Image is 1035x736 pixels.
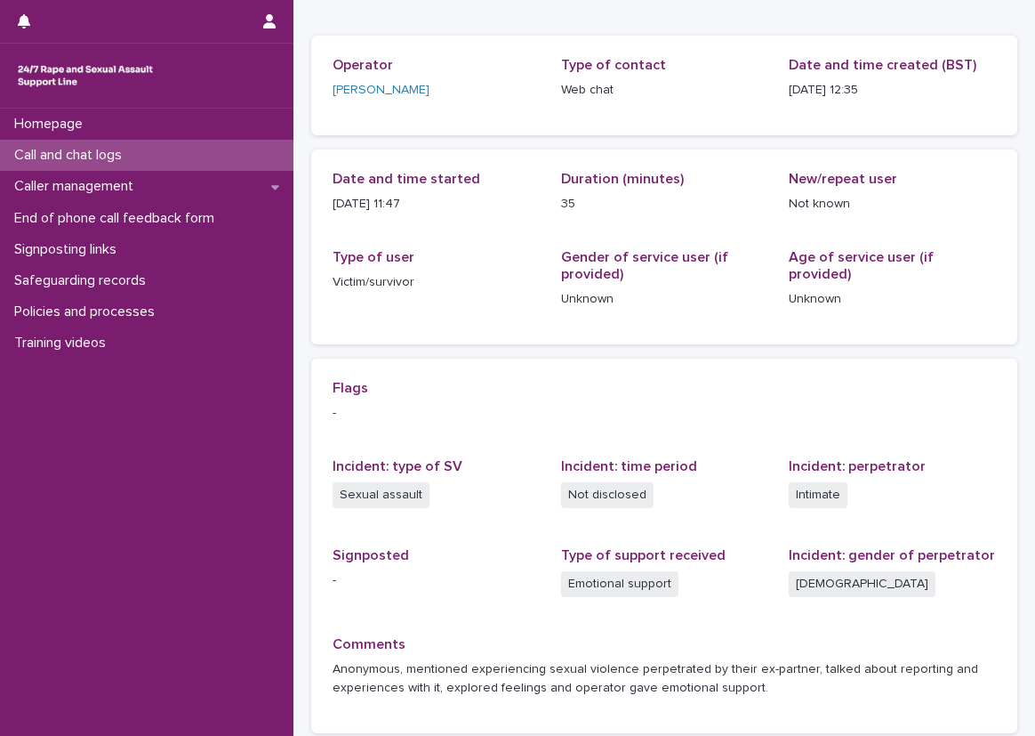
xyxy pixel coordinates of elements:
[561,195,768,214] p: 35
[561,81,768,100] p: Web chat
[7,241,131,258] p: Signposting links
[333,381,368,395] span: Flags
[789,482,847,508] span: Intimate
[789,58,976,72] span: Date and time created (BST)
[789,290,996,309] p: Unknown
[561,548,726,562] span: Type of support received
[561,571,678,597] span: Emotional support
[789,548,995,562] span: Incident: gender of perpetrator
[333,637,405,651] span: Comments
[333,660,996,698] p: Anonymous, mentioned experiencing sexual violence perpetrated by their ex-partner, talked about r...
[333,548,409,562] span: Signposted
[7,210,229,227] p: End of phone call feedback form
[7,178,148,195] p: Caller management
[561,250,728,281] span: Gender of service user (if provided)
[333,571,540,590] p: -
[333,404,996,423] p: -
[14,58,156,93] img: rhQMoQhaT3yELyF149Cw
[561,290,768,309] p: Unknown
[333,459,462,473] span: Incident: type of SV
[7,272,160,289] p: Safeguarding records
[333,482,429,508] span: Sexual assault
[333,81,429,100] a: [PERSON_NAME]
[333,250,414,264] span: Type of user
[333,58,393,72] span: Operator
[333,172,480,186] span: Date and time started
[561,58,666,72] span: Type of contact
[7,147,136,164] p: Call and chat logs
[789,571,935,597] span: [DEMOGRAPHIC_DATA]
[789,195,996,214] p: Not known
[789,459,926,473] span: Incident: perpetrator
[333,273,540,292] p: Victim/survivor
[789,81,996,100] p: [DATE] 12:35
[7,335,120,352] p: Training videos
[789,172,897,186] span: New/repeat user
[561,172,684,186] span: Duration (minutes)
[561,482,654,508] span: Not disclosed
[789,250,934,281] span: Age of service user (if provided)
[561,459,697,473] span: Incident: time period
[7,116,97,133] p: Homepage
[7,303,169,320] p: Policies and processes
[333,195,540,214] p: [DATE] 11:47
